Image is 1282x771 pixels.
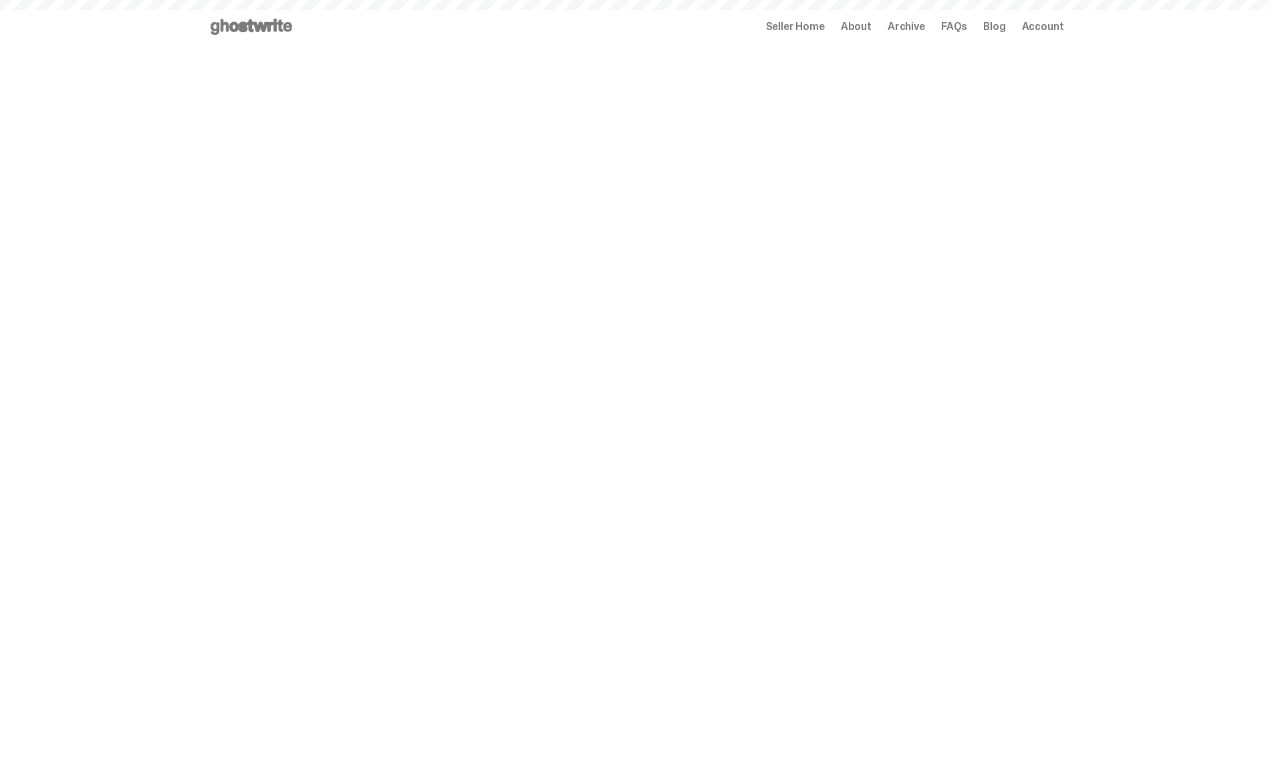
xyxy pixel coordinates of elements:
[983,21,1005,32] a: Blog
[766,21,825,32] a: Seller Home
[888,21,925,32] a: Archive
[1022,21,1064,32] a: Account
[941,21,967,32] a: FAQs
[841,21,872,32] a: About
